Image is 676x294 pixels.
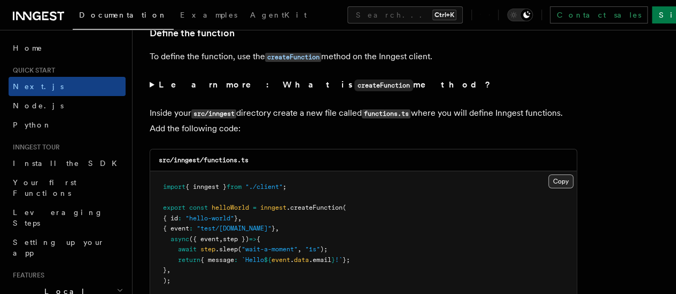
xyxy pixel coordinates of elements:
[250,11,307,19] span: AgentKit
[150,106,577,136] p: Inside your directory create a new file called where you will define Inngest functions. Add the f...
[174,3,244,29] a: Examples
[286,204,343,211] span: .createFunction
[13,121,52,129] span: Python
[9,143,60,152] span: Inngest tour
[265,53,321,62] code: createFunction
[178,256,200,264] span: return
[189,225,193,232] span: :
[13,159,123,168] span: Install the SDK
[9,38,126,58] a: Home
[163,266,167,274] span: }
[13,82,64,91] span: Next.js
[253,204,257,211] span: =
[163,277,170,284] span: );
[73,3,174,30] a: Documentation
[163,183,185,190] span: import
[9,115,126,134] a: Python
[242,245,298,253] span: "wait-a-moment"
[245,183,283,190] span: "./client"
[178,214,182,222] span: :
[13,43,43,53] span: Home
[320,245,328,253] span: );
[159,156,248,164] code: src/inngest/functions.ts
[234,214,238,222] span: }
[79,11,167,19] span: Documentation
[249,235,257,243] span: =>
[163,225,189,232] span: { event
[9,96,126,115] a: Node.js
[275,225,279,232] span: ,
[13,101,64,110] span: Node.js
[290,256,294,264] span: .
[215,245,238,253] span: .sleep
[507,9,533,21] button: Toggle dark mode
[298,245,301,253] span: ,
[189,204,208,211] span: const
[223,235,249,243] span: step })
[343,204,346,211] span: (
[238,214,242,222] span: ,
[185,214,234,222] span: "hello-world"
[9,154,126,173] a: Install the SDK
[335,256,343,264] span: !`
[200,256,234,264] span: { message
[432,10,456,20] kbd: Ctrl+K
[150,77,577,93] summary: Learn more: What iscreateFunctionmethod?
[191,109,236,118] code: src/inngest
[163,204,185,211] span: export
[271,225,275,232] span: }
[242,256,264,264] span: `Hello
[9,173,126,203] a: Your first Functions
[244,3,313,29] a: AgentKit
[13,178,76,197] span: Your first Functions
[13,238,105,257] span: Setting up your app
[219,235,223,243] span: ,
[178,245,197,253] span: await
[238,245,242,253] span: (
[550,6,648,23] a: Contact sales
[212,204,249,211] span: helloWorld
[9,203,126,233] a: Leveraging Steps
[260,204,286,211] span: inngest
[548,174,573,188] button: Copy
[234,256,238,264] span: :
[9,271,44,280] span: Features
[343,256,350,264] span: };
[362,109,410,118] code: functions.ts
[309,256,331,264] span: .email
[189,235,219,243] span: ({ event
[9,66,55,75] span: Quick start
[185,183,227,190] span: { inngest }
[331,256,335,264] span: }
[354,80,413,91] code: createFunction
[265,51,321,61] a: createFunction
[9,233,126,263] a: Setting up your app
[159,80,493,90] strong: Learn more: What is method?
[197,225,271,232] span: "test/[DOMAIN_NAME]"
[167,266,170,274] span: ,
[347,6,463,23] button: Search...Ctrl+K
[257,235,260,243] span: {
[163,214,178,222] span: { id
[13,208,103,227] span: Leveraging Steps
[294,256,309,264] span: data
[150,49,577,65] p: To define the function, use the method on the Inngest client.
[227,183,242,190] span: from
[271,256,290,264] span: event
[264,256,271,264] span: ${
[305,245,320,253] span: "1s"
[283,183,286,190] span: ;
[9,77,126,96] a: Next.js
[170,235,189,243] span: async
[200,245,215,253] span: step
[180,11,237,19] span: Examples
[150,26,235,41] a: Define the function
